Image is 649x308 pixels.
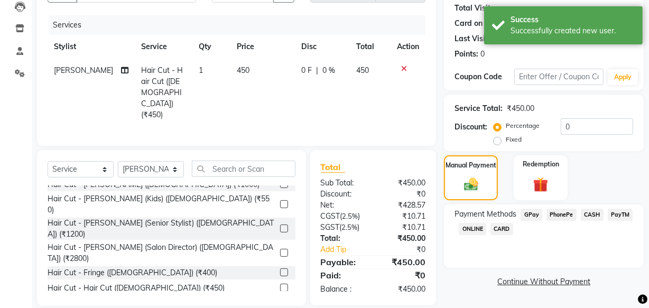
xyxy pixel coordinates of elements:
div: Payable: [313,256,373,268]
div: ₹0 [373,189,433,200]
div: Total Visits: [455,3,496,14]
div: Sub Total: [313,178,373,189]
div: 0 [480,49,485,60]
div: ( ) [313,211,373,222]
div: Card on file: [455,18,498,29]
span: CARD [490,223,513,235]
button: Apply [608,69,638,85]
div: Paid: [313,269,373,282]
div: Service Total: [455,103,503,114]
span: Total [321,162,345,173]
label: Percentage [506,121,540,130]
div: ₹450.00 [373,256,433,268]
label: Fixed [506,135,522,144]
div: Successfully created new user. [511,25,635,36]
span: CGST [321,211,340,221]
a: Continue Without Payment [446,276,642,287]
div: Hair Cut - [PERSON_NAME] (Senior Stylist) ([DEMOGRAPHIC_DATA]) (₹1200) [48,218,276,240]
a: Add Tip [313,244,383,255]
span: 2.5% [342,223,358,231]
div: ( ) [313,222,373,233]
div: Balance : [313,284,373,295]
span: Payment Methods [455,209,516,220]
div: Hair Cut - [PERSON_NAME] (Salon Director) ([DEMOGRAPHIC_DATA]) (₹2800) [48,242,276,264]
label: Redemption [523,160,559,169]
div: ₹450.00 [373,233,433,244]
div: ₹10.71 [373,211,433,222]
th: Action [391,35,425,59]
span: 450 [356,66,369,75]
img: _gift.svg [529,175,553,194]
div: Coupon Code [455,71,514,82]
div: ₹450.00 [373,284,433,295]
span: GPay [521,209,542,221]
div: Hair Cut - Fringe ([DEMOGRAPHIC_DATA]) (₹400) [48,267,217,278]
div: Points: [455,49,478,60]
span: PayTM [608,209,633,221]
div: ₹450.00 [373,178,433,189]
label: Manual Payment [446,161,496,170]
div: ₹0 [383,244,433,255]
div: Net: [313,200,373,211]
th: Price [230,35,295,59]
div: ₹428.57 [373,200,433,211]
span: SGST [321,222,340,232]
img: _cash.svg [460,176,483,193]
span: 0 % [322,65,335,76]
span: [PERSON_NAME] [54,66,113,75]
span: CASH [581,209,604,221]
div: Last Visit: [455,33,490,44]
input: Search or Scan [192,161,295,177]
div: Hair Cut - Hair Cut ([DEMOGRAPHIC_DATA]) (₹450) [48,283,225,294]
th: Service [135,35,192,59]
th: Total [350,35,391,59]
div: Discount: [455,122,487,133]
span: 1 [199,66,203,75]
span: PhonePe [546,209,577,221]
th: Disc [295,35,350,59]
div: Success [511,14,635,25]
span: 2.5% [342,212,358,220]
div: ₹450.00 [507,103,534,114]
div: Discount: [313,189,373,200]
th: Qty [192,35,230,59]
div: Services [49,15,433,35]
div: ₹10.71 [373,222,433,233]
span: 0 F [301,65,312,76]
div: Total: [313,233,373,244]
span: Hair Cut - Hair Cut ([DEMOGRAPHIC_DATA]) (₹450) [141,66,183,119]
input: Enter Offer / Coupon Code [514,69,604,85]
th: Stylist [48,35,135,59]
span: 450 [237,66,249,75]
span: | [316,65,318,76]
div: Hair Cut - [PERSON_NAME] (Kids) ([DEMOGRAPHIC_DATA]) (₹550) [48,193,276,216]
div: ₹0 [373,269,433,282]
span: ONLINE [459,223,486,235]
